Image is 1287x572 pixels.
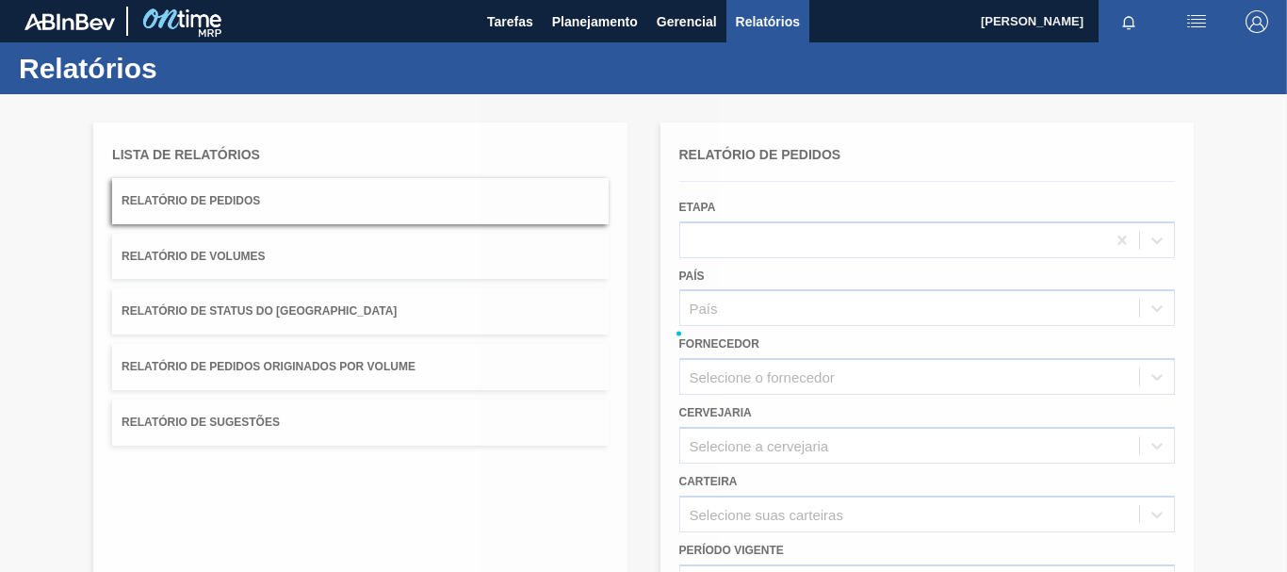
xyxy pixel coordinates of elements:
span: Tarefas [487,10,533,33]
img: Logout [1246,10,1268,33]
span: Gerencial [657,10,717,33]
h1: Relatórios [19,57,353,79]
img: userActions [1185,10,1208,33]
button: Notificações [1099,8,1159,35]
span: Relatórios [736,10,800,33]
img: TNhmsLtSVTkK8tSr43FrP2fwEKptu5GPRR3wAAAABJRU5ErkJggg== [24,13,115,30]
span: Planejamento [552,10,638,33]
